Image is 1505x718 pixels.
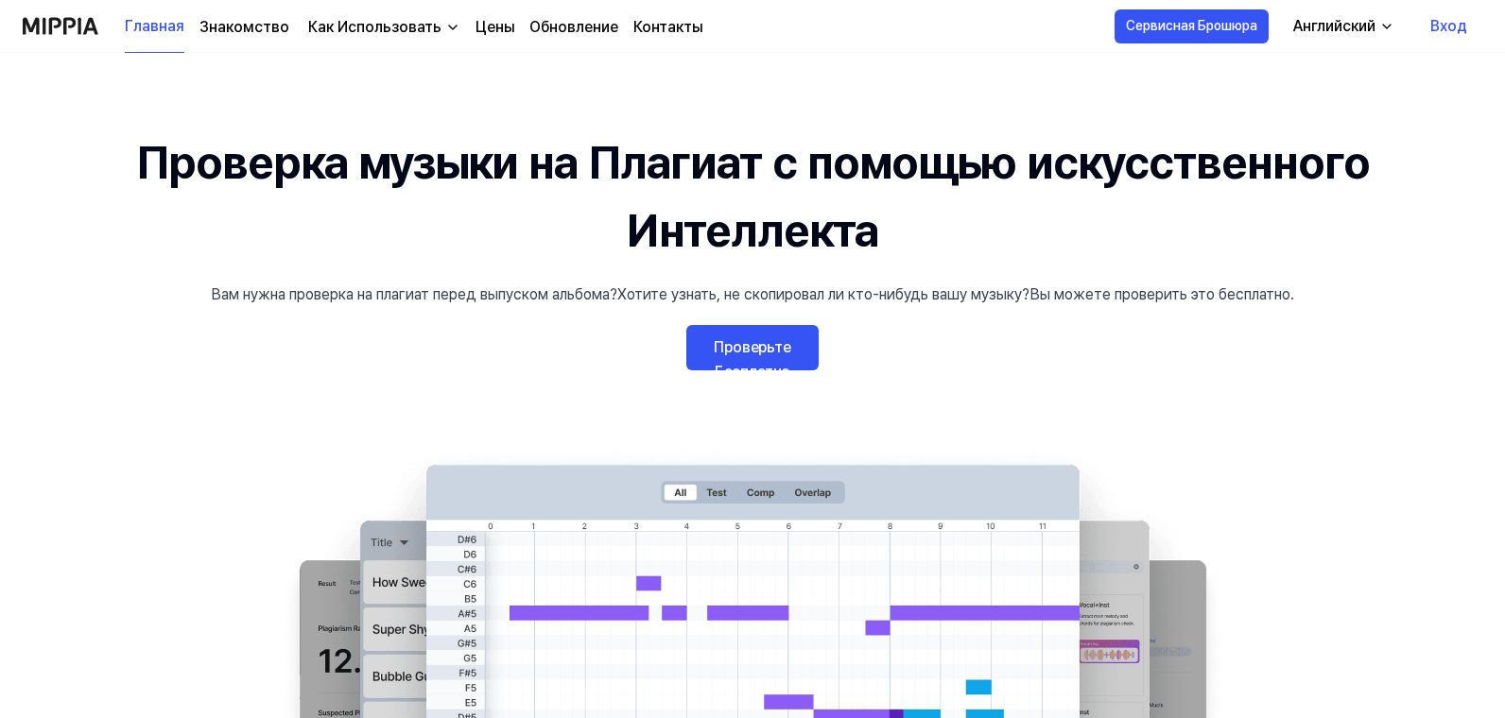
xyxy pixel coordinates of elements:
[617,285,1029,303] ya-tr-span: Хотите узнать, не скопировал ли кто-нибудь вашу музыку?
[125,1,184,53] a: Главная
[476,18,514,36] ya-tr-span: Цены
[1430,15,1467,38] ya-tr-span: Вход
[304,16,460,39] button: Как Использовать
[1278,8,1406,45] button: Английский
[686,325,819,370] a: Проверьте Бесплатно
[308,18,441,36] ya-tr-span: Как Использовать
[136,135,1370,258] ya-tr-span: Проверка музыки на Плагиат с помощью искусственного Интеллекта
[1293,17,1375,35] ya-tr-span: Английский
[1115,9,1269,43] button: Сервисная Брошюра
[633,16,702,39] a: Контакты
[633,18,702,36] ya-tr-span: Контакты
[125,15,184,38] ya-tr-span: Главная
[1126,16,1257,36] ya-tr-span: Сервисная Брошюра
[1029,285,1294,303] ya-tr-span: Вы можете проверить это бесплатно.
[199,16,289,39] a: Знакомство
[529,16,618,39] a: Обновление
[714,338,791,381] ya-tr-span: Проверьте Бесплатно
[445,20,460,35] img: вниз
[199,18,289,36] ya-tr-span: Знакомство
[211,285,617,303] ya-tr-span: Вам нужна проверка на плагиат перед выпуском альбома?
[476,16,514,39] a: Цены
[529,18,618,36] ya-tr-span: Обновление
